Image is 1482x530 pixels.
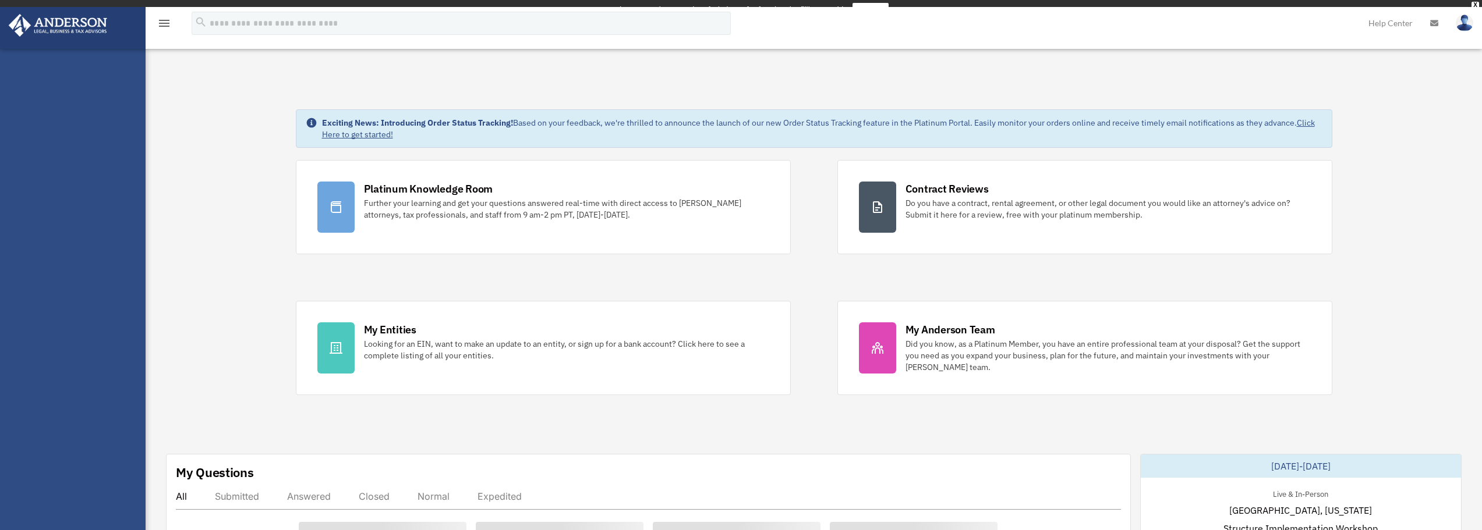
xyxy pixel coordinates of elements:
i: menu [157,16,171,30]
div: Do you have a contract, rental agreement, or other legal document you would like an attorney's ad... [906,197,1311,220]
a: Contract Reviews Do you have a contract, rental agreement, or other legal document you would like... [837,160,1332,254]
div: Normal [418,490,450,502]
a: menu [157,20,171,30]
div: Closed [359,490,390,502]
div: close [1472,2,1479,9]
a: My Entities Looking for an EIN, want to make an update to an entity, or sign up for a bank accoun... [296,301,791,395]
div: My Questions [176,464,254,481]
div: My Entities [364,322,416,337]
div: Contract Reviews [906,182,989,196]
div: Get a chance to win 6 months of Platinum for free just by filling out this [593,3,848,17]
div: Expedited [478,490,522,502]
div: All [176,490,187,502]
img: Anderson Advisors Platinum Portal [5,14,111,37]
div: Live & In-Person [1264,487,1338,499]
span: [GEOGRAPHIC_DATA], [US_STATE] [1229,503,1372,517]
div: Based on your feedback, we're thrilled to announce the launch of our new Order Status Tracking fe... [322,117,1322,140]
div: Answered [287,490,331,502]
div: Further your learning and get your questions answered real-time with direct access to [PERSON_NAM... [364,197,769,220]
i: search [194,16,207,29]
img: User Pic [1456,15,1473,31]
a: survey [853,3,889,17]
div: My Anderson Team [906,322,995,337]
a: Platinum Knowledge Room Further your learning and get your questions answered real-time with dire... [296,160,791,254]
strong: Exciting News: Introducing Order Status Tracking! [322,118,513,128]
div: [DATE]-[DATE] [1141,454,1461,478]
a: My Anderson Team Did you know, as a Platinum Member, you have an entire professional team at your... [837,301,1332,395]
div: Did you know, as a Platinum Member, you have an entire professional team at your disposal? Get th... [906,338,1311,373]
div: Platinum Knowledge Room [364,182,493,196]
a: Click Here to get started! [322,118,1315,140]
div: Submitted [215,490,259,502]
div: Looking for an EIN, want to make an update to an entity, or sign up for a bank account? Click her... [364,338,769,361]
